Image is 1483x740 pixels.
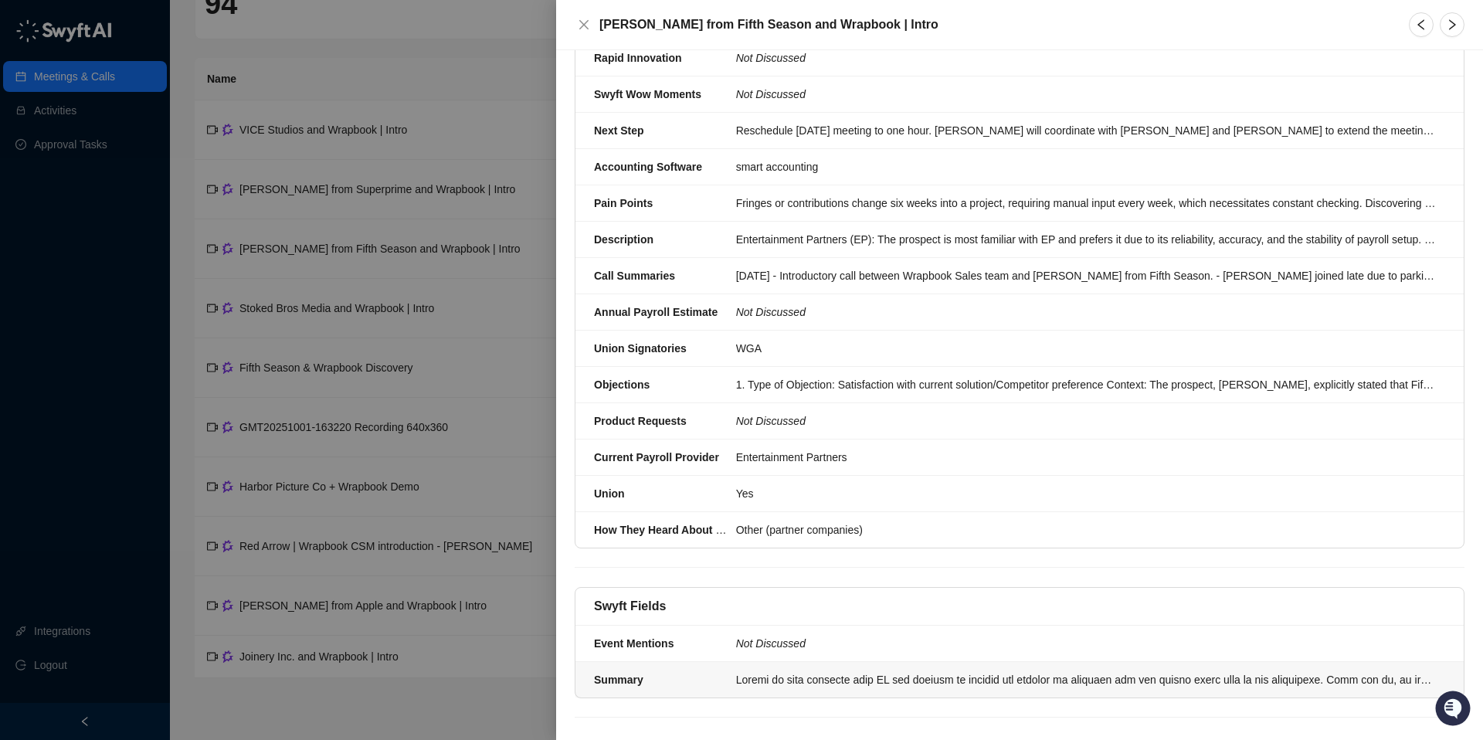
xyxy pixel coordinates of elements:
[736,158,1436,175] div: smart accounting
[85,216,119,232] span: Status
[594,637,674,650] strong: Event Mentions
[594,451,719,463] strong: Current Payroll Provider
[575,15,593,34] button: Close
[578,19,590,31] span: close
[263,144,281,163] button: Start new chat
[736,267,1436,284] div: [DATE] - Introductory call between Wrapbook Sales team and [PERSON_NAME] from Fifth Season. - [PE...
[736,195,1436,212] div: Fringes or contributions change six weeks into a project, requiring manual input every week, whic...
[594,124,644,137] strong: Next Step
[736,52,806,64] i: Not Discussed
[594,88,701,100] strong: Swyft Wow Moments
[31,216,57,232] span: Docs
[594,197,653,209] strong: Pain Points
[594,306,718,318] strong: Annual Payroll Estimate
[109,253,187,266] a: Powered byPylon
[594,342,687,355] strong: Union Signatories
[70,218,82,230] div: 📶
[736,521,1436,538] div: Other (partner companies)
[594,378,650,391] strong: Objections
[594,52,682,64] strong: Rapid Innovation
[594,487,625,500] strong: Union
[736,122,1436,139] div: Reschedule [DATE] meeting to one hour. [PERSON_NAME] will coordinate with [PERSON_NAME] and [PERS...
[599,15,1390,34] h5: [PERSON_NAME] from Fifth Season and Wrapbook | Intro
[736,415,806,427] i: Not Discussed
[594,415,687,427] strong: Product Requests
[736,671,1436,688] div: Loremi do sita consecte adip EL sed doeiusm te incidid utl etdolor ma aliquaen adm ven quisno exe...
[9,210,63,238] a: 📚Docs
[736,88,806,100] i: Not Discussed
[736,637,806,650] i: Not Discussed
[594,524,729,536] strong: How They Heard About Us
[15,218,28,230] div: 📚
[15,87,281,111] h2: How can we help?
[736,340,1436,357] div: WGA
[736,485,1436,502] div: Yes
[1415,19,1427,31] span: left
[736,449,1436,466] div: Entertainment Partners
[594,270,675,282] strong: Call Summaries
[154,254,187,266] span: Pylon
[15,15,46,46] img: Swyft AI
[736,306,806,318] i: Not Discussed
[594,597,666,616] h5: Swyft Fields
[1446,19,1458,31] span: right
[594,233,653,246] strong: Description
[15,140,43,168] img: 5124521997842_fc6d7dfcefe973c2e489_88.png
[594,161,702,173] strong: Accounting Software
[53,155,195,168] div: We're available if you need us!
[736,376,1436,393] div: 1. Type of Objection: Satisfaction with current solution/Competitor preference Context: The prosp...
[63,210,125,238] a: 📶Status
[594,674,643,686] strong: Summary
[15,62,281,87] p: Welcome 👋
[53,140,253,155] div: Start new chat
[736,231,1436,248] div: Entertainment Partners (EP): The prospect is most familiar with EP and prefers it due to its reli...
[1434,689,1475,731] iframe: Open customer support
